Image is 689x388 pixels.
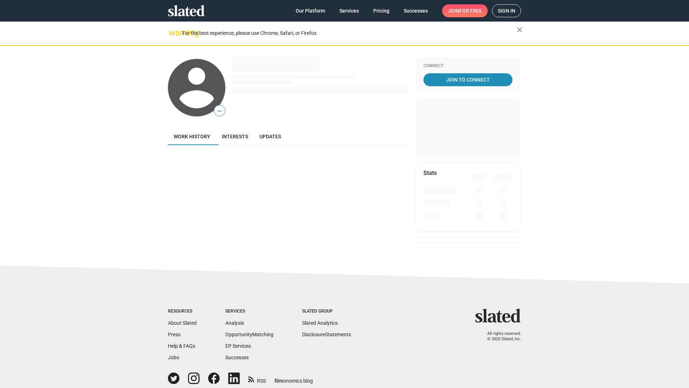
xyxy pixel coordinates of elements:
span: Sign in [498,5,515,17]
a: Successes [225,355,249,360]
a: filmonomics blog [275,372,313,384]
a: EP Services [225,343,251,349]
a: Joinfor free [442,4,488,17]
a: Help & FAQs [168,343,195,349]
a: Updates [254,128,287,145]
span: Services [339,4,359,17]
span: film [275,378,283,384]
a: Join To Connect [423,73,512,86]
span: — [214,106,225,116]
span: Successes [404,4,428,17]
span: Our Platform [296,4,325,17]
a: Successes [398,4,433,17]
a: Pricing [367,4,395,17]
a: Interests [216,128,254,145]
span: Join To Connect [425,73,511,86]
div: Services [225,309,273,314]
p: All rights reserved. © 2025 Slated, Inc. [480,331,521,342]
a: Services [334,4,365,17]
a: Work history [168,128,216,145]
mat-icon: warning [169,28,177,37]
mat-icon: close [515,26,524,34]
span: Updates [259,134,281,139]
a: Jobs [168,355,179,360]
a: Analysis [225,320,244,326]
span: Work history [174,134,210,139]
div: Connect [423,63,512,69]
span: Pricing [373,4,389,17]
a: DisclosureStatements [302,332,351,337]
div: Slated Group [302,309,351,314]
a: Sign in [492,4,521,17]
span: Join [448,4,482,17]
a: Slated Analytics [302,320,338,326]
div: Resources [168,309,197,314]
a: Our Platform [290,4,331,17]
a: RSS [248,373,266,384]
a: About Slated [168,320,197,326]
div: For the best experience, please use Chrome, Safari, or Firefox. [182,28,517,38]
span: for free [459,4,482,17]
span: Interests [222,134,248,139]
mat-card-title: Stats [423,169,437,177]
a: OpportunityMatching [225,332,273,337]
a: Press [168,332,181,337]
